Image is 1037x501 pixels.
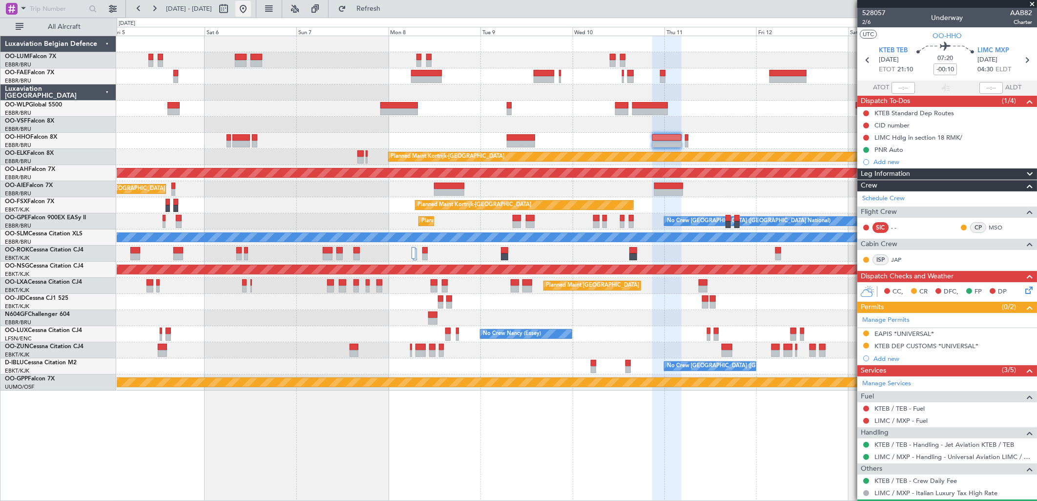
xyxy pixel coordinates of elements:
span: OO-FAE [5,70,27,76]
span: Cabin Crew [861,239,897,250]
a: EBBR/BRU [5,238,31,246]
div: Fri 12 [756,27,848,36]
a: KTEB / TEB - Fuel [874,404,925,413]
span: OO-ELK [5,150,27,156]
a: EBKT/KJK [5,351,29,358]
div: KTEB Standard Dep Routes [874,109,954,117]
a: EBBR/BRU [5,142,31,149]
span: OO-ROK [5,247,29,253]
span: 04:30 [977,65,993,75]
div: LIMC Hdlg in section 18 RMK/ [874,133,962,142]
span: 528057 [862,8,886,18]
span: OO-GPE [5,215,28,221]
span: Flight Crew [861,207,897,218]
input: --:-- [892,82,915,94]
span: OO-ZUN [5,344,29,350]
span: Charter [1010,18,1032,26]
span: Dispatch To-Dos [861,96,910,107]
div: Add new [873,158,1032,166]
span: Services [861,365,886,376]
span: OO-LXA [5,279,28,285]
span: Dispatch Checks and Weather [861,271,954,282]
div: Thu 11 [664,27,756,36]
div: CP [970,222,986,233]
a: EBBR/BRU [5,61,31,68]
div: Wed 10 [573,27,664,36]
span: 07:20 [937,54,953,63]
a: Manage Permits [862,315,910,325]
span: CR [919,287,928,297]
span: 21:10 [897,65,913,75]
span: AAB82 [1010,8,1032,18]
span: Fuel [861,391,874,402]
a: OO-AIEFalcon 7X [5,183,53,188]
input: Trip Number [30,1,86,16]
span: ETOT [879,65,895,75]
div: Planned Maint Kortrijk-[GEOGRAPHIC_DATA] [418,198,532,212]
div: - - [891,223,913,232]
span: CC, [892,287,903,297]
div: Planned Maint [GEOGRAPHIC_DATA] ([GEOGRAPHIC_DATA] National) [421,214,598,229]
a: N604GFChallenger 604 [5,312,70,317]
a: EBBR/BRU [5,174,31,181]
span: KTEB TEB [879,46,908,56]
div: Underway [932,13,963,23]
a: KTEB / TEB - Handling - Jet Aviation KTEB / TEB [874,440,1014,449]
div: No Crew Nancy (Essey) [483,327,541,341]
a: EBBR/BRU [5,319,31,326]
a: EBBR/BRU [5,190,31,197]
a: EBKT/KJK [5,206,29,213]
a: OO-FAEFalcon 7X [5,70,54,76]
span: (3/5) [1002,365,1016,375]
span: Permits [861,302,884,313]
a: OO-LAHFalcon 7X [5,167,55,172]
span: OO-HHO [5,134,30,140]
span: DFC, [944,287,958,297]
a: Manage Services [862,379,911,389]
div: EAPIS *UNIVERSAL* [874,330,934,338]
span: All Aircraft [25,23,103,30]
div: CID number [874,121,910,129]
span: ELDT [996,65,1011,75]
a: EBBR/BRU [5,222,31,230]
a: EBKT/KJK [5,287,29,294]
a: OO-ROKCessna Citation CJ4 [5,247,83,253]
span: N604GF [5,312,28,317]
a: LIMC / MXP - Italian Luxury Tax High Rate [874,489,997,497]
button: UTC [860,30,877,39]
a: D-IBLUCessna Citation M2 [5,360,77,366]
span: [DATE] [977,55,997,65]
span: [DATE] - [DATE] [166,4,212,13]
span: (0/2) [1002,302,1016,312]
a: EBBR/BRU [5,77,31,84]
a: EBKT/KJK [5,303,29,310]
div: No Crew [GEOGRAPHIC_DATA] ([GEOGRAPHIC_DATA] National) [667,359,830,374]
div: SIC [872,222,889,233]
a: OO-WLPGlobal 5500 [5,102,62,108]
a: OO-ZUNCessna Citation CJ4 [5,344,83,350]
span: OO-HHO [933,31,962,41]
button: Refresh [333,1,392,17]
a: KTEB / TEB - Crew Daily Fee [874,477,957,485]
a: LIMC / MXP - Handling - Universal Aviation LIMC / MXP [874,453,1032,461]
span: LIMC MXP [977,46,1009,56]
div: PNR Auto [874,146,903,154]
span: Crew [861,180,877,191]
button: All Aircraft [11,19,106,35]
div: Add new [873,355,1032,363]
div: Sun 7 [296,27,388,36]
span: (1/4) [1002,96,1016,106]
span: OO-JID [5,295,25,301]
span: OO-VSF [5,118,27,124]
span: OO-WLP [5,102,29,108]
a: MSO [989,223,1011,232]
span: 2/6 [862,18,886,26]
a: OO-VSFFalcon 8X [5,118,54,124]
div: ISP [872,254,889,265]
a: EBBR/BRU [5,158,31,165]
a: LIMC / MXP - Fuel [874,417,928,425]
div: Mon 8 [389,27,480,36]
span: Leg Information [861,168,910,180]
span: D-IBLU [5,360,24,366]
span: OO-LUM [5,54,29,60]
